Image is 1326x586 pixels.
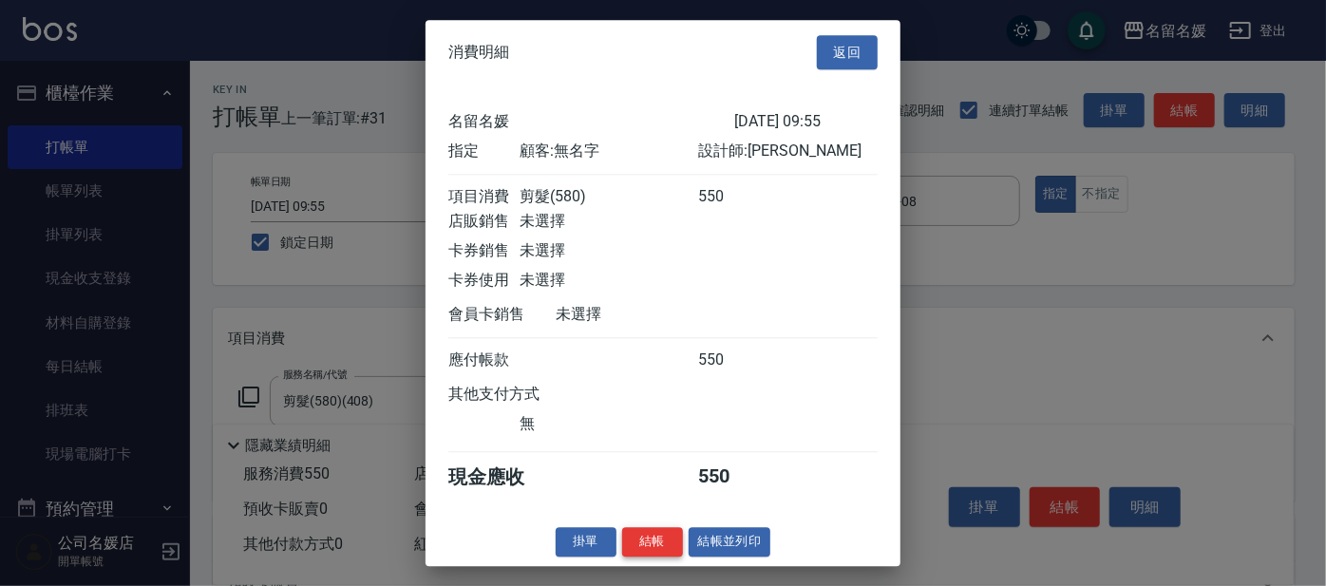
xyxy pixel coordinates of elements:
[520,187,698,207] div: 剪髮(580)
[520,271,698,291] div: 未選擇
[734,112,878,132] div: [DATE] 09:55
[448,112,734,132] div: 名留名媛
[520,142,698,161] div: 顧客: 無名字
[622,527,683,557] button: 結帳
[699,187,770,207] div: 550
[448,350,520,370] div: 應付帳款
[817,35,878,70] button: 返回
[448,241,520,261] div: 卡券銷售
[699,464,770,490] div: 550
[556,305,734,325] div: 未選擇
[689,527,771,557] button: 結帳並列印
[448,271,520,291] div: 卡券使用
[448,464,556,490] div: 現金應收
[520,212,698,232] div: 未選擇
[448,305,556,325] div: 會員卡銷售
[556,527,616,557] button: 掛單
[520,414,698,434] div: 無
[448,187,520,207] div: 項目消費
[448,385,592,405] div: 其他支付方式
[448,142,520,161] div: 指定
[448,43,509,62] span: 消費明細
[448,212,520,232] div: 店販銷售
[699,142,878,161] div: 設計師: [PERSON_NAME]
[520,241,698,261] div: 未選擇
[699,350,770,370] div: 550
